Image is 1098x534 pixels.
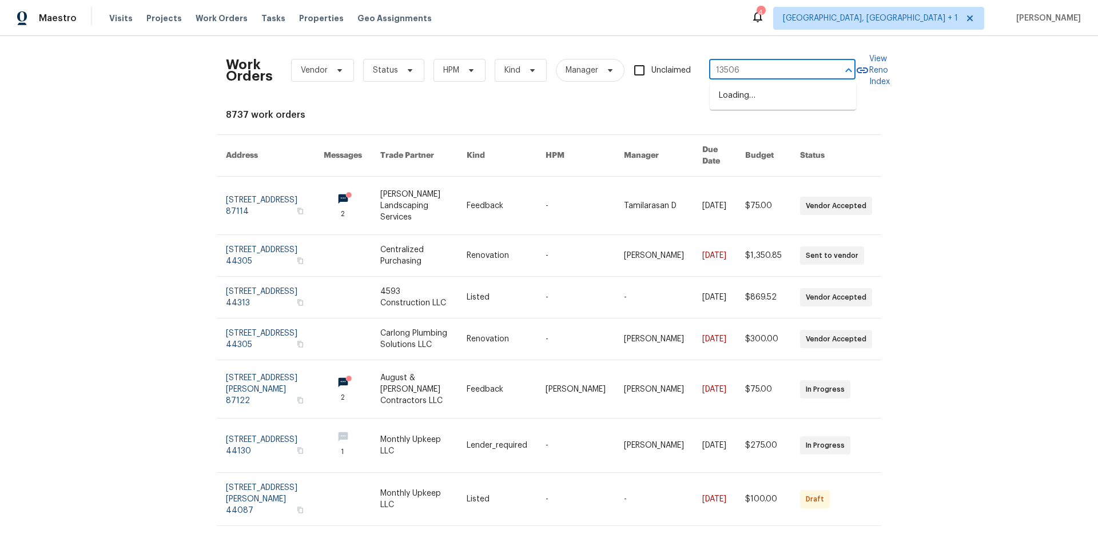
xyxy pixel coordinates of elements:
td: - [536,235,615,277]
th: Address [217,135,315,177]
td: - [536,177,615,235]
div: Loading… [710,82,856,110]
button: Copy Address [295,445,305,456]
td: August & [PERSON_NAME] Contractors LLC [371,360,457,419]
td: Listed [457,473,536,526]
td: [PERSON_NAME] [615,360,693,419]
td: [PERSON_NAME] [615,235,693,277]
th: HPM [536,135,615,177]
td: Lender_required [457,419,536,473]
th: Due Date [693,135,736,177]
button: Copy Address [295,505,305,515]
a: View Reno Index [856,53,890,87]
span: [PERSON_NAME] [1012,13,1081,24]
span: Work Orders [196,13,248,24]
td: [PERSON_NAME] [615,419,693,473]
button: Copy Address [295,256,305,266]
td: Feedback [457,177,536,235]
td: Monthly Upkeep LLC [371,419,457,473]
span: Projects [146,13,182,24]
td: [PERSON_NAME] Landscaping Services [371,177,457,235]
span: Maestro [39,13,77,24]
td: Monthly Upkeep LLC [371,473,457,526]
input: Enter in an address [709,62,823,79]
th: Status [791,135,881,177]
span: Visits [109,13,133,24]
td: Renovation [457,318,536,360]
td: Tamilarasan D [615,177,693,235]
h2: Work Orders [226,59,273,82]
span: Unclaimed [651,65,691,77]
div: 8737 work orders [226,109,872,121]
button: Copy Address [295,339,305,349]
button: Copy Address [295,297,305,308]
span: [GEOGRAPHIC_DATA], [GEOGRAPHIC_DATA] + 1 [783,13,958,24]
th: Kind [457,135,536,177]
td: [PERSON_NAME] [536,360,615,419]
td: Renovation [457,235,536,277]
td: Carlong Plumbing Solutions LLC [371,318,457,360]
td: - [536,318,615,360]
th: Budget [736,135,791,177]
span: Manager [566,65,598,76]
td: Listed [457,277,536,318]
span: HPM [443,65,459,76]
td: - [536,473,615,526]
span: Tasks [261,14,285,22]
button: Close [841,62,857,78]
span: Properties [299,13,344,24]
span: Kind [504,65,520,76]
td: 4593 Construction LLC [371,277,457,318]
td: - [536,277,615,318]
th: Messages [315,135,371,177]
td: - [615,277,693,318]
td: Feedback [457,360,536,419]
td: Centralized Purchasing [371,235,457,277]
td: - [615,473,693,526]
span: Vendor [301,65,328,76]
th: Manager [615,135,693,177]
button: Copy Address [295,206,305,216]
span: Geo Assignments [357,13,432,24]
td: [PERSON_NAME] [615,318,693,360]
span: Status [373,65,398,76]
div: 4 [757,7,765,18]
td: - [536,419,615,473]
button: Copy Address [295,395,305,405]
th: Trade Partner [371,135,457,177]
